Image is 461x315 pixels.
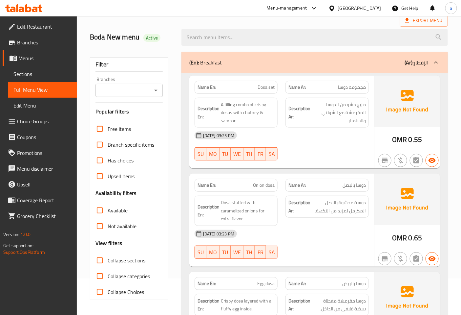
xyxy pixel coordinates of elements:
strong: Description En: [198,203,220,219]
span: Edit Restaurant [17,23,72,31]
span: Version: [3,230,19,239]
h3: Popular filters [95,108,163,115]
a: Full Menu View [8,82,77,98]
strong: Name Ar: [288,280,306,287]
span: SA [269,248,275,257]
span: دوسة محشوة بالبصل المكرمل لمزيد من النكهة. [312,199,366,215]
a: Branches [3,35,77,50]
span: WE [233,248,241,257]
a: Coupons [3,129,77,145]
span: دوسا بالبيض [342,280,366,287]
span: Collapse Choices [108,288,144,296]
a: Choice Groups [3,113,77,129]
span: Dosa stuffed with caramelized onions for extra flavor. [221,199,275,223]
span: TU [222,149,228,159]
div: Active [143,34,160,42]
strong: Description Ar: [288,199,310,215]
span: مجموعة دوسا [338,84,366,91]
div: [GEOGRAPHIC_DATA] [338,5,381,12]
span: Coverage Report [17,196,72,204]
a: Grocery Checklist [3,208,77,224]
span: Menu disclaimer [17,165,72,173]
strong: Name En: [198,280,216,287]
span: Upsell items [108,172,135,180]
img: Ae5nvW7+0k+MAAAAAElFTkSuQmCC [374,76,440,127]
button: WE [231,147,243,160]
span: Branch specific items [108,141,154,149]
span: Collapse categories [108,272,150,280]
span: Onion dosa [253,182,275,189]
span: Sections [13,70,72,78]
span: WE [233,149,241,159]
button: SA [266,147,278,160]
span: SU [198,248,204,257]
span: SA [269,149,275,159]
button: Not branch specific item [378,154,391,167]
span: Edit Menu [13,102,72,109]
span: a [450,5,452,12]
button: Not branch specific item [378,252,391,265]
span: Available [108,206,128,214]
button: Available [426,154,439,167]
b: (En): [189,58,199,67]
a: Menu disclaimer [3,161,77,177]
span: FR [258,149,263,159]
span: TH [246,149,252,159]
a: Menus [3,50,77,66]
span: [DATE] 03:23 PM [200,231,237,237]
button: Purchased item [394,154,407,167]
span: Promotions [17,149,72,157]
span: Full Menu View [13,86,72,94]
span: Get support on: [3,241,33,250]
span: Crispy dosa layered with a fluffy egg inside. [221,297,275,313]
strong: Name En: [198,84,216,91]
span: Export Menu [400,14,448,27]
div: (En): Breakfast(Ar):الإفطار [181,52,448,73]
div: Menu-management [267,4,307,12]
strong: Description Ar: [288,105,310,121]
button: Available [426,252,439,265]
span: Upsell [17,181,72,188]
span: Active [143,35,160,41]
a: Edit Restaurant [3,19,77,35]
button: TH [243,246,255,259]
span: A filling combo of crispy dosas with chutney & sambar. [221,101,275,125]
strong: Description Ar: [288,297,310,313]
a: Edit Menu [8,98,77,113]
span: Branches [17,38,72,46]
span: OMR [392,133,407,146]
button: SU [195,246,206,259]
span: TH [246,248,252,257]
strong: Name Ar: [288,84,306,91]
span: OMR [392,231,407,244]
input: search [181,29,448,46]
strong: Name Ar: [288,182,306,189]
span: Export Menu [405,16,443,25]
h3: View filters [95,239,122,247]
button: SA [266,246,278,259]
h2: Boda New menu [90,32,174,42]
strong: Description En: [198,105,220,121]
span: Has choices [108,157,134,164]
span: FR [258,248,263,257]
button: TH [243,147,255,160]
img: Ae5nvW7+0k+MAAAAAElFTkSuQmCC [374,174,440,225]
div: Filter [95,58,163,72]
span: SU [198,149,204,159]
button: TU [220,246,231,259]
span: Dosa set [258,84,275,91]
span: 1.0.0 [20,230,31,239]
a: Promotions [3,145,77,161]
span: Coupons [17,133,72,141]
button: Not has choices [410,252,423,265]
span: Grocery Checklist [17,212,72,220]
span: MO [209,149,217,159]
p: Breakfast [189,59,222,66]
a: Coverage Report [3,192,77,208]
a: Support.OpsPlatform [3,248,45,256]
span: 0.55 [409,133,422,146]
strong: Name En: [198,182,216,189]
span: TU [222,248,228,257]
span: Egg dosa [257,280,275,287]
button: Open [151,86,160,95]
